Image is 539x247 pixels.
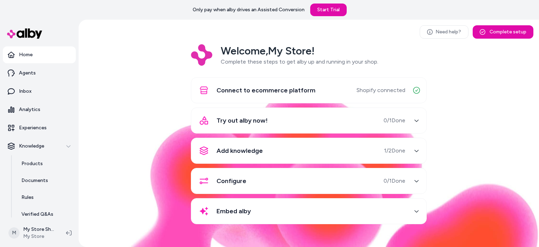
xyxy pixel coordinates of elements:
[217,206,251,216] span: Embed alby
[19,70,36,77] p: Agents
[420,25,468,39] a: Need help?
[3,65,76,82] a: Agents
[384,147,405,155] span: 1 / 2 Done
[195,173,422,189] button: Configure0/1Done
[7,28,42,39] img: alby Logo
[384,116,405,125] span: 0 / 1 Done
[357,86,405,95] span: Shopify connected
[8,227,20,239] span: M
[217,116,268,125] span: Try out alby now!
[3,138,76,155] button: Knowledge
[217,85,315,95] span: Connect to ecommerce platform
[191,44,212,66] img: Logo
[3,101,76,118] a: Analytics
[217,146,263,156] span: Add knowledge
[193,6,305,13] p: Only pay when alby drives an Assisted Conversion
[21,194,34,201] p: Rules
[195,112,422,129] button: Try out alby now!0/1Done
[79,87,539,247] img: alby Bubble
[221,44,378,58] h2: Welcome, My Store !
[23,226,55,233] p: My Store Shopify
[14,172,76,189] a: Documents
[19,143,44,150] p: Knowledge
[19,88,32,95] p: Inbox
[384,177,405,185] span: 0 / 1 Done
[195,82,422,99] button: Connect to ecommerce platformShopify connected
[21,160,43,167] p: Products
[195,203,422,220] button: Embed alby
[4,222,60,244] button: MMy Store ShopifyMy Store
[14,206,76,223] a: Verified Q&As
[21,177,48,184] p: Documents
[195,142,422,159] button: Add knowledge1/2Done
[217,176,246,186] span: Configure
[14,155,76,172] a: Products
[473,25,533,39] button: Complete setup
[3,119,76,136] a: Experiences
[3,83,76,100] a: Inbox
[3,46,76,63] a: Home
[14,189,76,206] a: Rules
[21,211,53,218] p: Verified Q&As
[221,58,378,65] span: Complete these steps to get alby up and running in your shop.
[310,4,347,16] a: Start Trial
[19,106,40,113] p: Analytics
[19,124,47,131] p: Experiences
[19,51,33,58] p: Home
[23,233,55,240] span: My Store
